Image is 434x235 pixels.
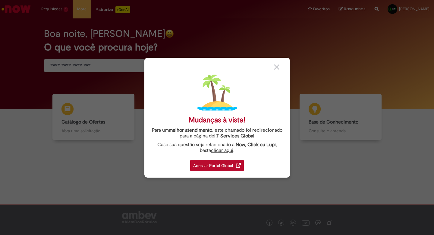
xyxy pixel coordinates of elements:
[274,64,279,70] img: close_button_grey.png
[149,142,285,153] div: Caso sua questão seja relacionado a , basta .
[234,142,276,148] strong: .Now, Click ou Lupi
[197,73,237,113] img: island.png
[236,163,241,168] img: redirect_link.png
[190,160,244,171] div: Acessar Portal Global
[189,116,245,124] div: Mudanças à vista!
[169,127,212,133] strong: melhor atendimento
[149,127,285,139] div: Para um , este chamado foi redirecionado para a página de
[211,144,233,153] a: clicar aqui
[190,156,244,171] a: Acessar Portal Global
[214,130,254,139] a: I.T Services Global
